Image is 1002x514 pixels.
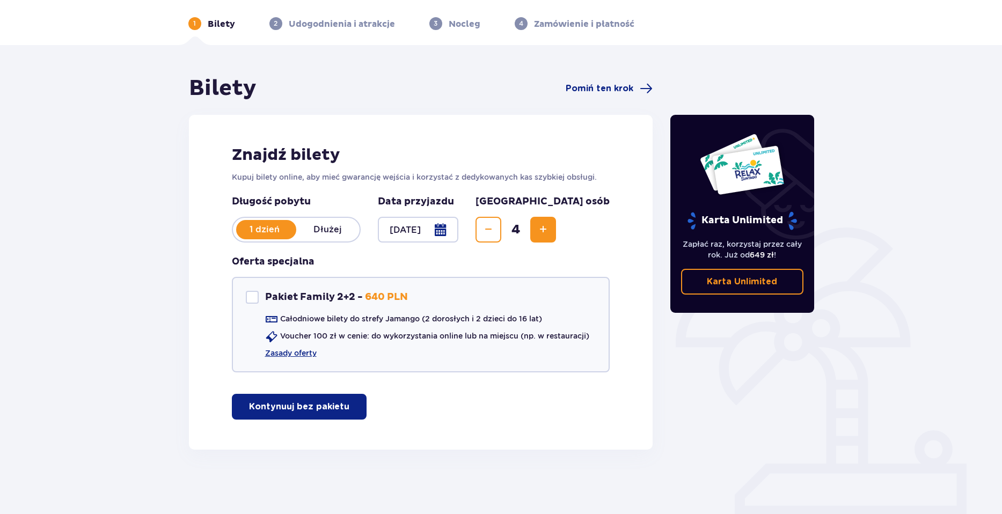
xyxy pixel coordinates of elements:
[566,83,633,94] span: Pomiń ten krok
[503,222,528,238] span: 4
[232,172,610,182] p: Kupuj bilety online, aby mieć gwarancję wejścia i korzystać z dedykowanych kas szybkiej obsługi.
[208,18,235,30] p: Bilety
[265,291,363,304] p: Pakiet Family 2+2 -
[686,211,798,230] p: Karta Unlimited
[515,17,634,30] div: 4Zamówienie i płatność
[476,217,501,243] button: Zmniejsz
[296,224,360,236] p: Dłużej
[280,331,589,341] p: Voucher 100 zł w cenie: do wykorzystania online lub na miejscu (np. w restauracji)
[365,291,408,304] p: 640 PLN
[232,394,367,420] button: Kontynuuj bez pakietu
[378,195,454,208] p: Data przyjazdu
[519,19,523,28] p: 4
[699,133,785,195] img: Dwie karty całoroczne do Suntago z napisem 'UNLIMITED RELAX', na białym tle z tropikalnymi liśćmi...
[269,17,395,30] div: 2Udogodnienia i atrakcje
[232,255,315,268] h3: Oferta specjalna
[434,19,437,28] p: 3
[449,18,480,30] p: Nocleg
[750,251,774,259] span: 649 zł
[530,217,556,243] button: Zwiększ
[280,313,542,324] p: Całodniowe bilety do strefy Jamango (2 dorosłych i 2 dzieci do 16 lat)
[249,401,349,413] p: Kontynuuj bez pakietu
[233,224,296,236] p: 1 dzień
[232,195,361,208] p: Długość pobytu
[232,145,610,165] h2: Znajdź bilety
[681,269,803,295] a: Karta Unlimited
[289,18,395,30] p: Udogodnienia i atrakcje
[476,195,610,208] p: [GEOGRAPHIC_DATA] osób
[566,82,653,95] a: Pomiń ten krok
[274,19,277,28] p: 2
[429,17,480,30] div: 3Nocleg
[534,18,634,30] p: Zamówienie i płatność
[188,17,235,30] div: 1Bilety
[193,19,196,28] p: 1
[189,75,257,102] h1: Bilety
[707,276,777,288] p: Karta Unlimited
[265,348,317,358] a: Zasady oferty
[681,239,803,260] p: Zapłać raz, korzystaj przez cały rok. Już od !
